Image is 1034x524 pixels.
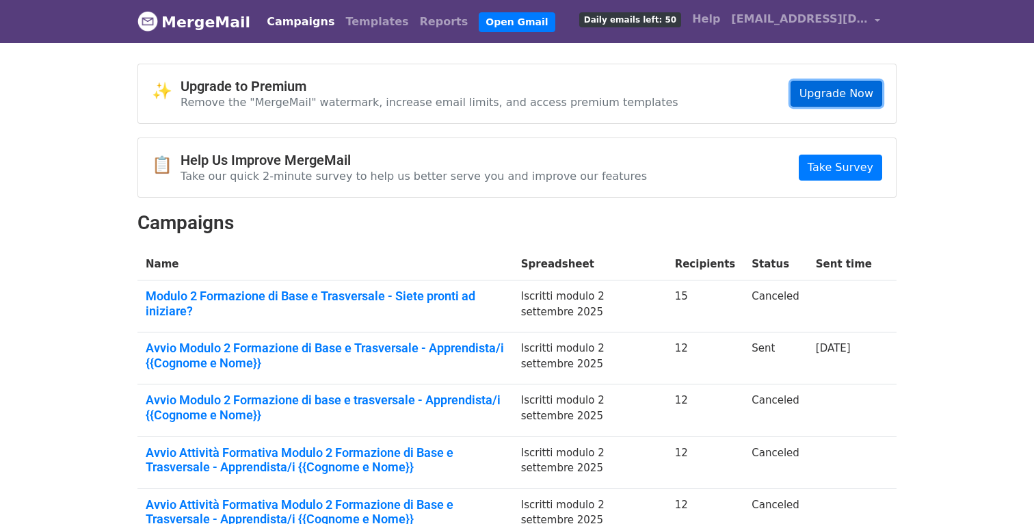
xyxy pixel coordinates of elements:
[513,436,667,488] td: Iscritti modulo 2 settembre 2025
[146,341,505,370] a: Avvio Modulo 2 Formazione di Base e Trasversale - Apprendista/i {{Cognome e Nome}}
[513,384,667,436] td: Iscritti modulo 2 settembre 2025
[791,81,882,107] a: Upgrade Now
[726,5,886,38] a: [EMAIL_ADDRESS][DOMAIN_NAME]
[261,8,340,36] a: Campaigns
[816,342,851,354] a: [DATE]
[966,458,1034,524] div: Widget chat
[743,280,808,332] td: Canceled
[513,248,667,280] th: Spreadsheet
[479,12,555,32] a: Open Gmail
[146,289,505,318] a: Modulo 2 Formazione di Base e Trasversale - Siete pronti ad iniziare?
[966,458,1034,524] iframe: Chat Widget
[137,211,897,235] h2: Campaigns
[181,169,647,183] p: Take our quick 2-minute survey to help us better serve you and improve our features
[513,332,667,384] td: Iscritti modulo 2 settembre 2025
[667,332,744,384] td: 12
[667,280,744,332] td: 15
[667,436,744,488] td: 12
[137,8,250,36] a: MergeMail
[743,332,808,384] td: Sent
[152,155,181,175] span: 📋
[146,393,505,422] a: Avvio Modulo 2 Formazione di base e trasversale - Apprendista/i {{Cognome e Nome}}
[513,280,667,332] td: Iscritti modulo 2 settembre 2025
[743,436,808,488] td: Canceled
[146,445,505,475] a: Avvio Attività Formativa Modulo 2 Formazione di Base e Trasversale - Apprendista/i {{Cognome e No...
[340,8,414,36] a: Templates
[579,12,681,27] span: Daily emails left: 50
[181,152,647,168] h4: Help Us Improve MergeMail
[152,81,181,101] span: ✨
[799,155,882,181] a: Take Survey
[137,248,513,280] th: Name
[137,11,158,31] img: MergeMail logo
[667,248,744,280] th: Recipients
[687,5,726,33] a: Help
[181,95,678,109] p: Remove the "MergeMail" watermark, increase email limits, and access premium templates
[743,248,808,280] th: Status
[414,8,474,36] a: Reports
[667,384,744,436] td: 12
[808,248,880,280] th: Sent time
[574,5,687,33] a: Daily emails left: 50
[743,384,808,436] td: Canceled
[731,11,868,27] span: [EMAIL_ADDRESS][DOMAIN_NAME]
[181,78,678,94] h4: Upgrade to Premium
